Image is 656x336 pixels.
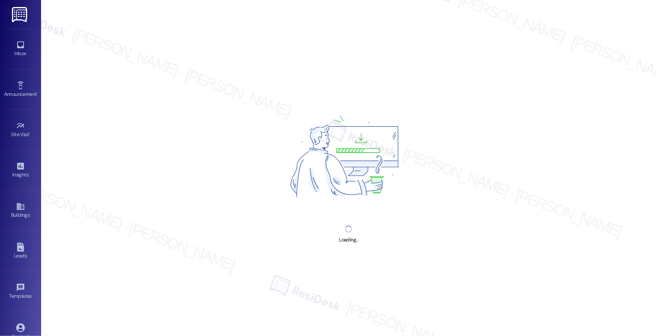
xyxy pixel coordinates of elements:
span: • [30,130,31,136]
a: Templates • [4,280,37,303]
a: Buildings [4,199,37,222]
a: Leads [4,240,37,262]
span: • [28,171,30,176]
div: Loading... [339,236,358,244]
a: Insights • [4,159,37,181]
a: Site Visit • [4,119,37,141]
img: ResiDesk Logo [12,7,29,22]
span: • [32,292,33,298]
span: • [37,90,38,96]
a: Inbox [4,38,37,60]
